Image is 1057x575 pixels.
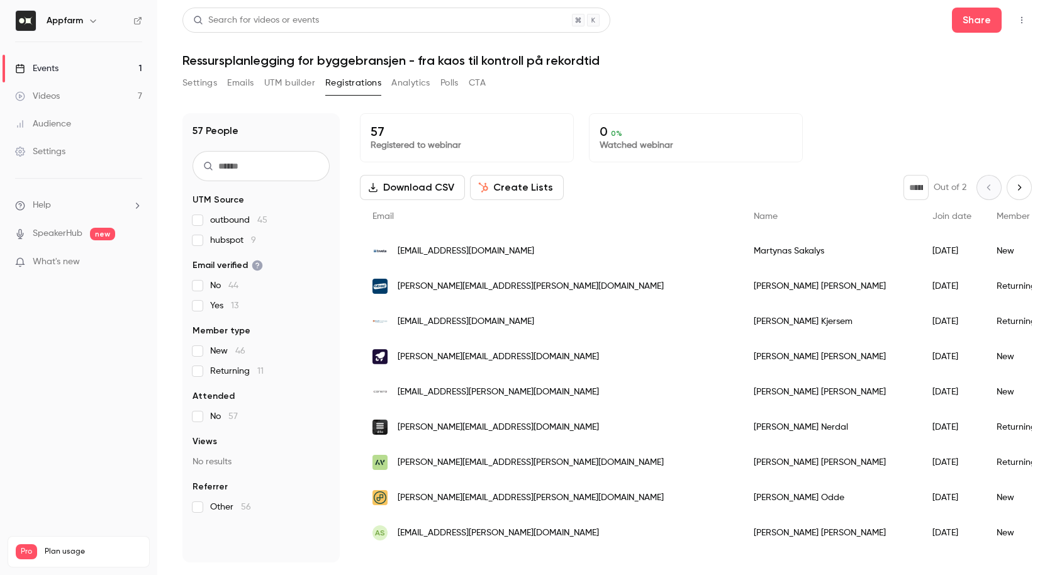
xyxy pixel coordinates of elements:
[440,73,459,93] button: Polls
[15,199,142,212] li: help-dropdown-opener
[325,73,381,93] button: Registrations
[182,73,217,93] button: Settings
[372,279,388,294] img: akh.no
[193,435,217,448] span: Views
[241,503,251,511] span: 56
[193,325,250,337] span: Member type
[210,365,264,377] span: Returning
[15,145,65,158] div: Settings
[371,139,563,152] p: Registered to webinar
[741,304,920,339] div: [PERSON_NAME] Kjersem
[372,243,388,259] img: tiveta.no
[193,259,263,272] span: Email verified
[210,501,251,513] span: Other
[372,420,388,435] img: ditio.no
[251,236,256,245] span: 9
[16,544,37,559] span: Pro
[257,216,267,225] span: 45
[920,269,984,304] div: [DATE]
[193,14,319,27] div: Search for videos or events
[193,455,330,468] p: No results
[600,139,792,152] p: Watched webinar
[470,175,564,200] button: Create Lists
[741,339,920,374] div: [PERSON_NAME] [PERSON_NAME]
[15,118,71,130] div: Audience
[16,11,36,31] img: Appfarm
[741,445,920,480] div: [PERSON_NAME] [PERSON_NAME]
[210,214,267,226] span: outbound
[398,386,599,399] span: [EMAIL_ADDRESS][PERSON_NAME][DOMAIN_NAME]
[398,562,534,575] span: [EMAIL_ADDRESS][DOMAIN_NAME]
[920,410,984,445] div: [DATE]
[235,347,245,355] span: 46
[741,480,920,515] div: [PERSON_NAME] Odde
[920,304,984,339] div: [DATE]
[47,14,83,27] h6: Appfarm
[398,421,599,434] span: [PERSON_NAME][EMAIL_ADDRESS][DOMAIN_NAME]
[754,212,778,221] span: Name
[398,456,664,469] span: [PERSON_NAME][EMAIL_ADDRESS][PERSON_NAME][DOMAIN_NAME]
[920,339,984,374] div: [DATE]
[934,181,966,194] p: Out of 2
[469,73,486,93] button: CTA
[372,349,388,364] img: appfarm.io
[600,124,792,139] p: 0
[997,212,1051,221] span: Member type
[231,301,238,310] span: 13
[398,280,664,293] span: [PERSON_NAME][EMAIL_ADDRESS][PERSON_NAME][DOMAIN_NAME]
[193,123,238,138] h1: 57 People
[15,62,59,75] div: Events
[182,53,1032,68] h1: Ressursplanlegging for byggebransjen - fra kaos til kontroll på rekordtid
[952,8,1002,33] button: Share
[210,410,238,423] span: No
[611,129,622,138] span: 0 %
[228,412,238,421] span: 57
[33,199,51,212] span: Help
[15,90,60,103] div: Videos
[227,73,254,93] button: Emails
[193,194,330,513] section: facet-groups
[33,255,80,269] span: What's new
[228,281,238,290] span: 44
[398,491,664,505] span: [PERSON_NAME][EMAIL_ADDRESS][PERSON_NAME][DOMAIN_NAME]
[741,410,920,445] div: [PERSON_NAME] Nerdal
[210,279,238,292] span: No
[257,367,264,376] span: 11
[920,480,984,515] div: [DATE]
[920,374,984,410] div: [DATE]
[741,269,920,304] div: [PERSON_NAME] [PERSON_NAME]
[127,257,142,268] iframe: Noticeable Trigger
[375,527,385,539] span: AS
[264,73,315,93] button: UTM builder
[193,481,228,493] span: Referrer
[90,228,115,240] span: new
[372,212,394,221] span: Email
[33,227,82,240] a: SpeakerHub
[372,455,388,470] img: asplanviak.no
[398,315,534,328] span: [EMAIL_ADDRESS][DOMAIN_NAME]
[372,490,388,505] img: contur.no
[932,212,971,221] span: Join date
[920,515,984,550] div: [DATE]
[45,547,142,557] span: Plan usage
[210,345,245,357] span: New
[371,124,563,139] p: 57
[210,299,238,312] span: Yes
[1007,175,1032,200] button: Next page
[398,350,599,364] span: [PERSON_NAME][EMAIL_ADDRESS][DOMAIN_NAME]
[741,233,920,269] div: Martynas Sakalys
[398,245,534,258] span: [EMAIL_ADDRESS][DOMAIN_NAME]
[741,515,920,550] div: [PERSON_NAME] [PERSON_NAME]
[741,374,920,410] div: [PERSON_NAME] [PERSON_NAME]
[372,314,388,329] img: kraftmontasje.no
[920,233,984,269] div: [DATE]
[360,175,465,200] button: Download CSV
[391,73,430,93] button: Analytics
[210,234,256,247] span: hubspot
[193,390,235,403] span: Attended
[372,384,388,399] img: consto.no
[398,527,599,540] span: [EMAIL_ADDRESS][PERSON_NAME][DOMAIN_NAME]
[193,194,244,206] span: UTM Source
[920,445,984,480] div: [DATE]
